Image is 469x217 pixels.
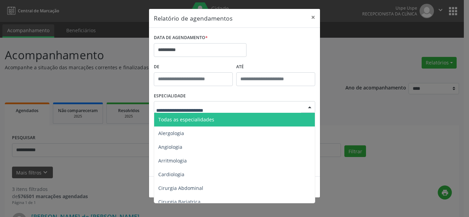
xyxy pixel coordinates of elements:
label: ESPECIALIDADE [154,91,186,101]
h5: Relatório de agendamentos [154,14,232,23]
span: Todas as especialidades [158,116,214,123]
span: Cirurgia Bariatrica [158,198,201,205]
span: Alergologia [158,130,184,136]
label: De [154,62,233,72]
span: Arritmologia [158,157,187,164]
span: Angiologia [158,144,182,150]
span: Cardiologia [158,171,184,178]
label: ATÉ [236,62,315,72]
button: Close [306,9,320,26]
span: Cirurgia Abdominal [158,185,203,191]
label: DATA DE AGENDAMENTO [154,33,208,43]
